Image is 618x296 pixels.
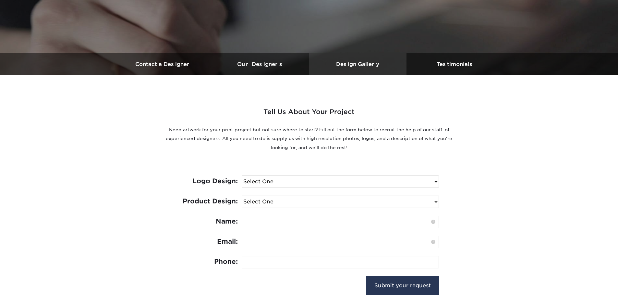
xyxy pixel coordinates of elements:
[309,53,406,75] a: Design Gallery
[212,61,309,67] h3: Our Designers
[163,106,455,123] h2: Tell Us About Your Project
[309,61,406,67] h3: Design Gallery
[406,61,504,67] h3: Testimonials
[366,276,439,295] input: Submit your request
[179,196,238,207] label: Product Design:
[115,61,212,67] h3: Contact a Designer
[406,53,504,75] a: Testimonials
[179,175,238,187] label: Logo Design:
[179,216,238,227] label: Name:
[179,236,238,247] label: Email:
[179,256,238,267] label: Phone:
[163,125,455,152] p: Need artwork for your print project but not sure where to start? Fill out the form below to recru...
[115,53,212,75] a: Contact a Designer
[212,53,309,75] a: Our Designers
